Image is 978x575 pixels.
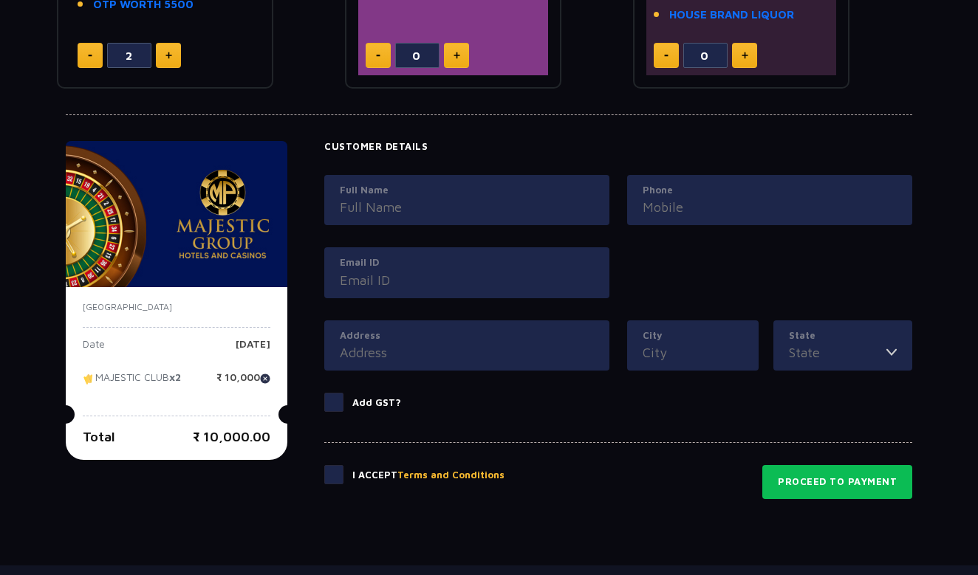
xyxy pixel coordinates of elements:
label: State [789,328,897,343]
p: Date [83,339,105,361]
img: minus [664,55,668,57]
input: Email ID [340,270,594,290]
label: City [643,328,743,343]
label: Address [340,328,594,343]
img: majesticPride-banner [66,141,287,287]
a: HOUSE BRAND LIQUOR [669,7,794,24]
label: Full Name [340,183,594,198]
p: Add GST? [352,396,401,410]
img: minus [88,55,92,57]
p: I Accept [352,468,505,483]
h4: Customer Details [324,141,912,153]
input: Address [340,342,594,362]
p: MAJESTIC CLUB [83,372,181,394]
label: Phone [643,183,897,198]
p: [GEOGRAPHIC_DATA] [83,300,270,314]
button: Proceed to Payment [762,465,912,499]
p: [DATE] [236,339,270,361]
label: Email ID [340,255,594,270]
input: Mobile [643,197,897,217]
input: State [789,342,886,362]
p: Total [83,427,115,447]
img: tikcet [83,372,95,385]
img: plus [742,52,748,59]
strong: x2 [169,371,181,384]
p: ₹ 10,000 [216,372,270,394]
input: City [643,342,743,362]
p: ₹ 10,000.00 [193,427,270,447]
img: toggler icon [886,342,897,362]
img: minus [376,55,380,57]
input: Full Name [340,197,594,217]
img: plus [165,52,172,59]
img: plus [454,52,460,59]
button: Terms and Conditions [397,468,505,483]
